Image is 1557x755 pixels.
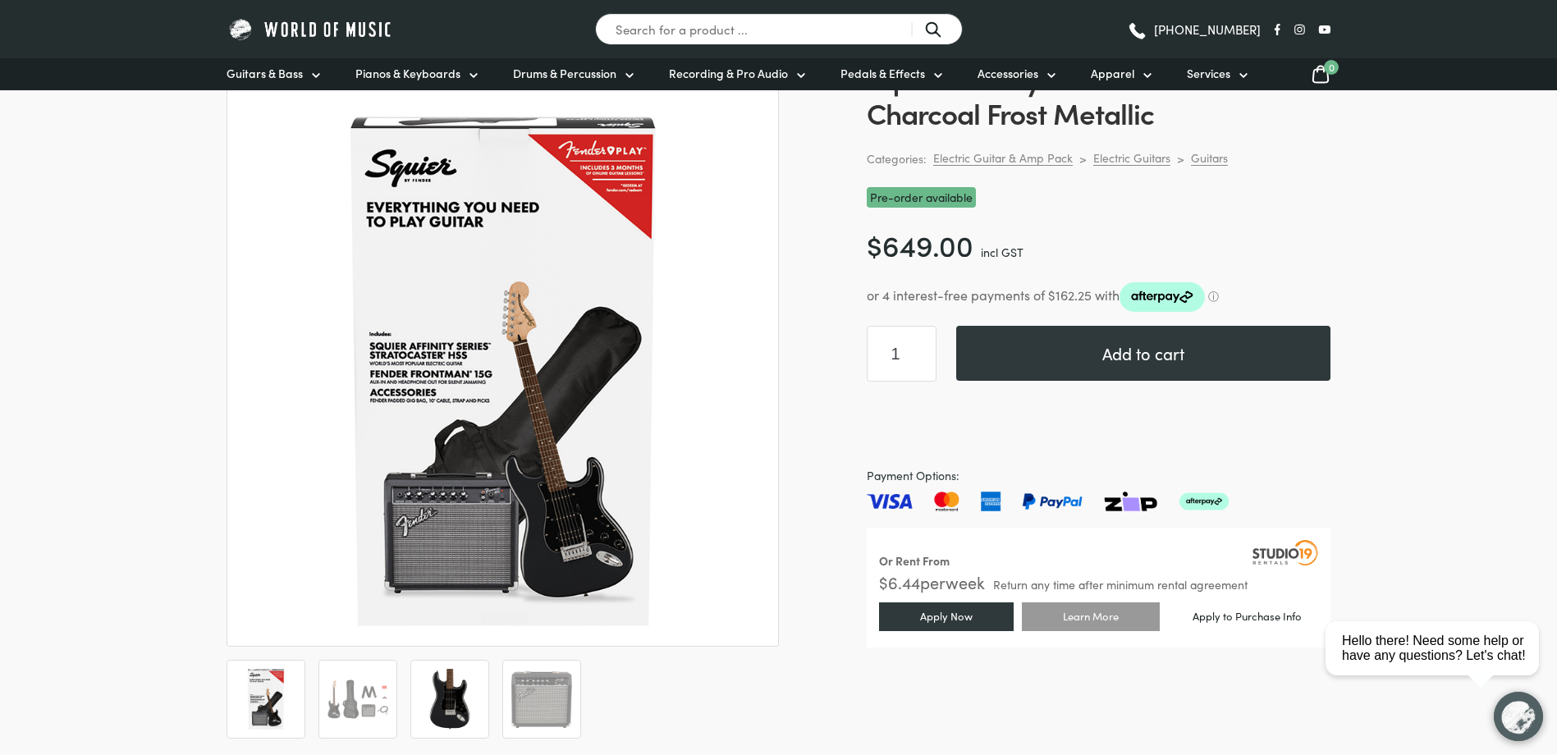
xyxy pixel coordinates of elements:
button: Add to cart [956,326,1330,381]
a: Guitars [1191,150,1228,166]
div: > [1079,151,1087,166]
a: [PHONE_NUMBER] [1127,17,1261,42]
bdi: 649.00 [867,224,973,264]
span: 0 [1324,60,1339,75]
img: Pay with Master card, Visa, American Express and Paypal [867,492,1229,511]
input: Search for a product ... [595,13,963,45]
span: $ [867,224,882,264]
span: per week [920,570,985,593]
span: Pedals & Effects [840,65,925,82]
span: Pianos & Keyboards [355,65,460,82]
img: Squier Affinity Strat Pack Charcoal Frost Metallic guitar [419,669,480,730]
span: Accessories [978,65,1038,82]
iframe: PayPal [867,401,1330,446]
img: Squier Affinity Strat Pack Charcoal Frost Metallic contents [327,669,388,730]
img: Squier Affinity Strat Pack Charcoal Frost Metallic amp [511,669,572,730]
span: Payment Options: [867,466,1330,485]
input: Product quantity [867,326,936,382]
span: Pre-order available [867,187,976,208]
img: World of Music [227,16,395,42]
span: Return any time after minimum rental agreement [993,579,1248,590]
a: Apply to Purchase Info [1168,604,1326,629]
h1: Squier Affinity Strat Guitar Pack Charcoal Frost Metallic [867,61,1330,130]
span: $ 6.44 [879,570,920,593]
span: Apparel [1091,65,1134,82]
span: incl GST [981,244,1023,260]
div: Or Rent From [879,551,950,570]
img: Squier Affinity Strat Pack Charcoal Frost Metallic pack [236,669,296,730]
span: Recording & Pro Audio [669,65,788,82]
a: Learn More [1022,602,1160,631]
span: Categories: [867,149,927,168]
span: [PHONE_NUMBER] [1154,23,1261,35]
span: Services [1187,65,1230,82]
a: Electric Guitars [1093,150,1170,166]
a: Electric Guitar & Amp Pack [933,150,1073,166]
span: Guitars & Bass [227,65,303,82]
iframe: Chat with our support team [1319,574,1557,755]
img: Studio19 Rentals [1252,540,1318,565]
span: Drums & Percussion [513,65,616,82]
div: > [1177,151,1184,166]
a: Apply Now [879,602,1014,631]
